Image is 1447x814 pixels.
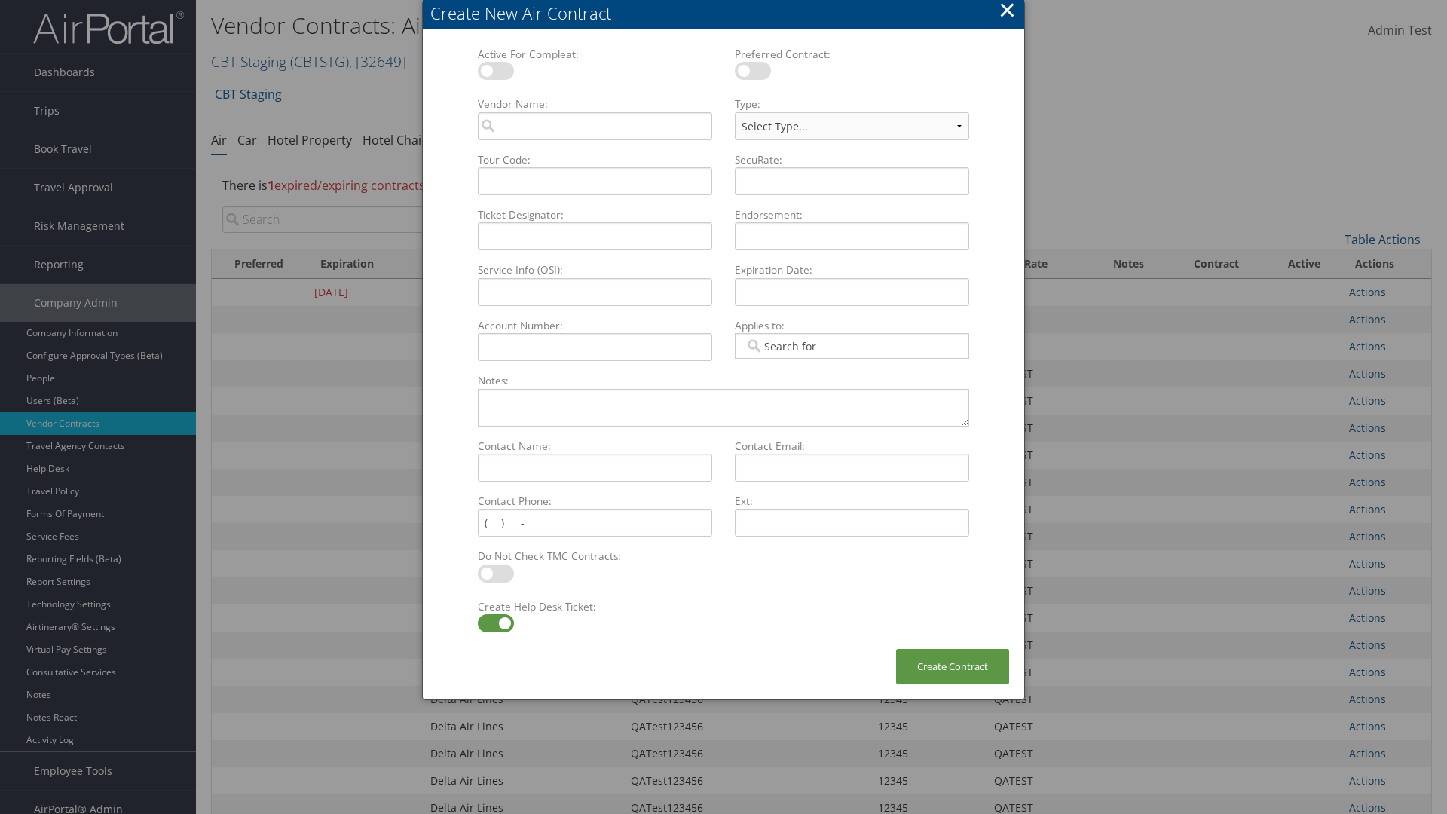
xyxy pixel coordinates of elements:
[729,96,975,112] label: Type:
[735,278,969,306] input: Expiration Date:
[478,112,712,140] input: Vendor Name:
[729,494,975,509] label: Ext:
[729,262,975,277] label: Expiration Date:
[472,439,718,454] label: Contact Name:
[478,222,712,250] input: Ticket Designator:
[472,96,718,112] label: Vendor Name:
[472,262,718,277] label: Service Info (OSI):
[472,207,718,222] label: Ticket Designator:
[472,47,718,62] label: Active For Compleat:
[729,152,975,167] label: SecuRate:
[745,338,829,353] input: Applies to:
[735,112,969,140] select: Type:
[896,649,1009,684] button: Create Contract
[735,509,969,537] input: Ext:
[478,278,712,306] input: Service Info (OSI):
[735,167,969,195] input: SecuRate:
[729,207,975,222] label: Endorsement:
[472,494,718,509] label: Contact Phone:
[472,599,718,614] label: Create Help Desk Ticket:
[735,454,969,482] input: Contact Email:
[478,167,712,195] input: Tour Code:
[729,439,975,454] label: Contact Email:
[478,389,969,427] textarea: Notes:
[729,318,975,333] label: Applies to:
[478,333,712,361] input: Account Number:
[478,509,712,537] input: Contact Phone:
[472,152,718,167] label: Tour Code:
[430,2,1024,25] div: Create New Air Contract
[729,47,975,62] label: Preferred Contract:
[472,549,718,564] label: Do Not Check TMC Contracts:
[478,454,712,482] input: Contact Name:
[472,373,975,388] label: Notes:
[735,222,969,250] input: Endorsement:
[472,318,718,333] label: Account Number:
